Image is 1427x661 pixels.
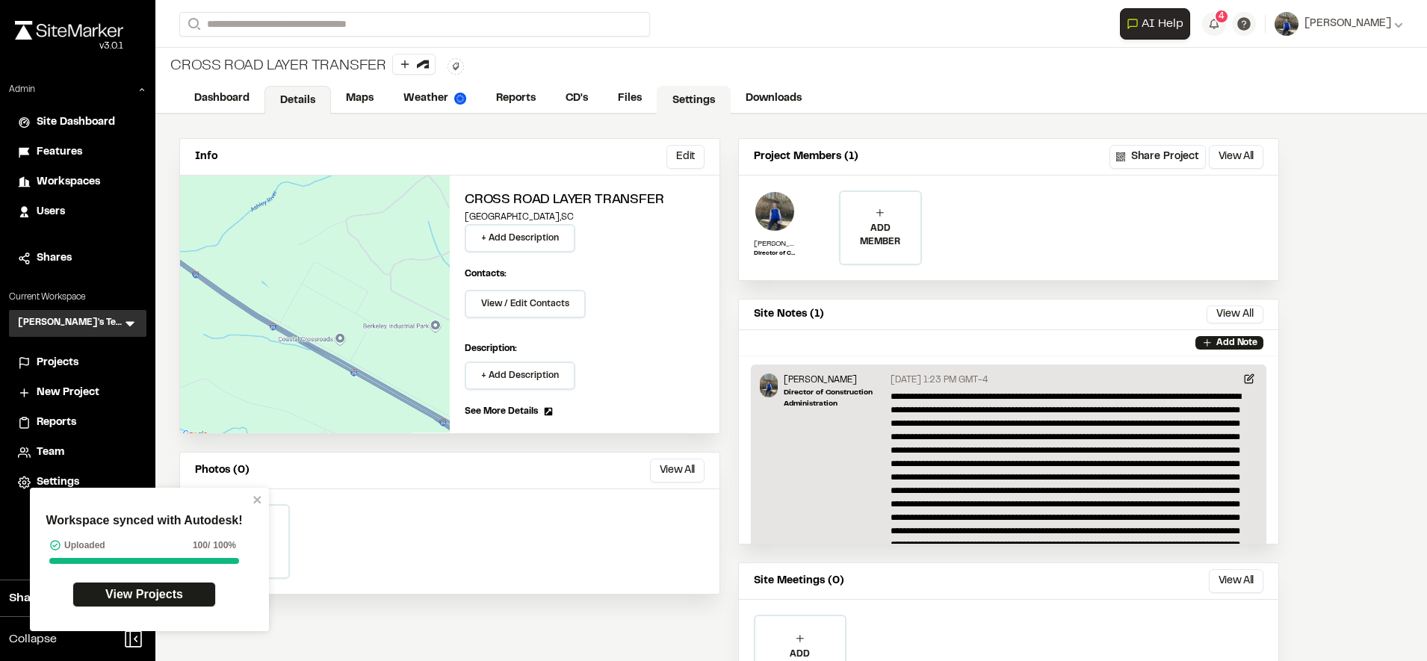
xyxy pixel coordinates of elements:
button: Open AI Assistant [1120,8,1190,40]
a: Projects [18,355,137,371]
img: Troy Brennan [760,373,778,397]
p: Project Members (1) [754,149,858,165]
p: Info [195,149,217,165]
button: Search [179,12,206,37]
span: Team [37,444,64,461]
h2: Cross road layer transfer [465,190,705,211]
p: Current Workspace [9,291,146,304]
a: Files [603,84,657,113]
button: View All [1207,305,1263,323]
span: Shares [37,250,72,267]
button: + Add Description [465,224,575,252]
img: rebrand.png [15,21,123,40]
p: Director of Construction Administration [754,249,796,258]
a: Downloads [731,84,817,113]
span: Settings [37,474,79,491]
button: View / Edit Contacts [465,290,586,318]
p: [PERSON_NAME] [784,373,885,387]
a: Shares [18,250,137,267]
span: 100 / [193,539,210,552]
span: AI Help [1142,15,1183,33]
p: Contacts: [465,267,507,281]
div: Open AI Assistant [1120,8,1196,40]
a: Users [18,204,137,220]
a: Site Dashboard [18,114,137,131]
p: Description: [465,342,705,356]
span: [PERSON_NAME] [1304,16,1391,32]
p: [PERSON_NAME] [754,238,796,249]
p: Director of Construction Administration [784,387,885,409]
div: Uploaded [49,539,105,552]
p: Photos (0) [195,462,250,479]
button: 4 [1202,12,1226,36]
p: Admin [9,83,35,96]
a: Details [264,86,331,114]
span: See More Details [465,405,538,418]
span: Site Dashboard [37,114,115,131]
span: 4 [1219,10,1225,23]
p: Site Notes (1) [754,306,824,323]
span: Workspaces [37,174,100,190]
a: View Projects [72,582,216,607]
a: Maps [331,84,389,113]
h3: [PERSON_NAME]'s Test [18,316,123,331]
img: precipai.png [454,93,466,105]
p: [GEOGRAPHIC_DATA] , SC [465,211,705,224]
a: Features [18,144,137,161]
a: Team [18,444,137,461]
button: View All [1209,145,1263,169]
span: Reports [37,415,76,431]
span: Projects [37,355,78,371]
img: User [1275,12,1298,36]
span: Features [37,144,82,161]
p: [DATE] 1:23 PM GMT-4 [891,373,988,387]
a: New Project [18,385,137,401]
button: Edit Tags [448,58,464,75]
span: Users [37,204,65,220]
a: Reports [18,415,137,431]
div: Oh geez...please don't... [15,40,123,53]
button: + Add Description [465,361,575,390]
a: Workspaces [18,174,137,190]
p: Site Meetings (0) [754,573,844,589]
button: [PERSON_NAME] [1275,12,1403,36]
div: Cross road layer transfer [167,54,436,78]
a: Weather [389,84,481,113]
button: View All [650,459,705,482]
span: New Project [37,385,99,401]
p: Workspace synced with Autodesk! [46,512,242,530]
img: Troy Brennan [754,190,796,232]
a: Settings [657,86,731,114]
a: Reports [481,84,551,113]
button: View All [1209,569,1263,593]
span: 100% [213,539,236,552]
button: Share Project [1109,145,1206,169]
a: Settings [18,474,137,491]
a: Dashboard [179,84,264,113]
button: close [253,494,263,506]
button: Edit [666,145,705,169]
span: Share Workspace [9,589,109,607]
a: CD's [551,84,603,113]
p: ADD MEMBER [841,222,920,249]
p: Add Note [1216,336,1257,350]
span: Collapse [9,630,57,648]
